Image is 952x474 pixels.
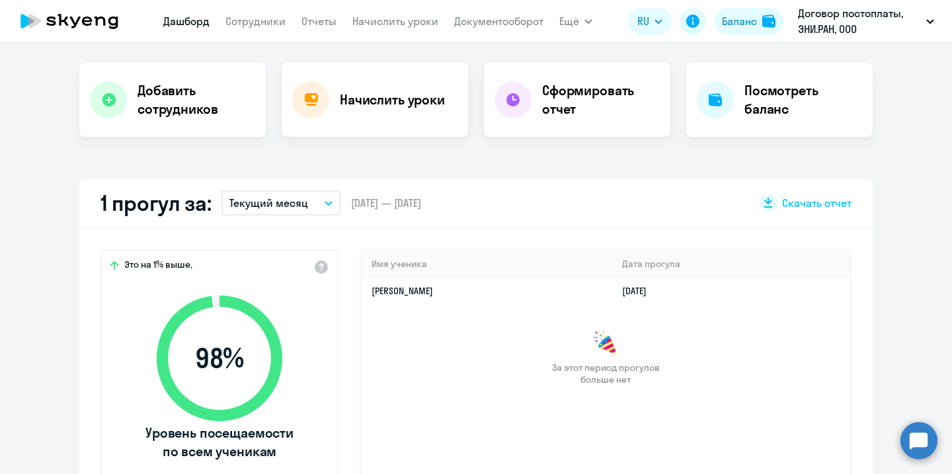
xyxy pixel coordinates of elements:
[361,251,612,278] th: Имя ученика
[550,362,661,385] span: За этот период прогулов больше нет
[791,5,941,37] button: Договор постоплаты, ЭНИ.РАН, ООО
[542,81,660,118] h4: Сформировать отчет
[744,81,862,118] h4: Посмотреть баланс
[714,8,783,34] button: Балансbalance
[559,13,579,29] span: Ещё
[163,15,210,28] a: Дашборд
[143,424,296,461] span: Уровень посещаемости по всем ученикам
[351,196,421,210] span: [DATE] — [DATE]
[559,8,592,34] button: Ещё
[340,91,445,109] h4: Начислить уроки
[143,342,296,374] span: 98 %
[372,285,433,297] a: [PERSON_NAME]
[637,13,649,29] span: RU
[100,190,211,216] h2: 1 прогул за:
[138,81,255,118] h4: Добавить сотрудников
[301,15,337,28] a: Отчеты
[722,13,757,29] div: Баланс
[221,190,340,216] button: Текущий месяц
[762,15,775,28] img: balance
[352,15,438,28] a: Начислить уроки
[798,5,921,37] p: Договор постоплаты, ЭНИ.РАН, ООО
[229,195,308,211] p: Текущий месяц
[124,258,192,274] span: Это на 1% выше,
[782,196,852,210] span: Скачать отчет
[592,330,619,356] img: congrats
[622,285,657,297] a: [DATE]
[612,251,850,278] th: Дата прогула
[454,15,543,28] a: Документооборот
[225,15,286,28] a: Сотрудники
[628,8,672,34] button: RU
